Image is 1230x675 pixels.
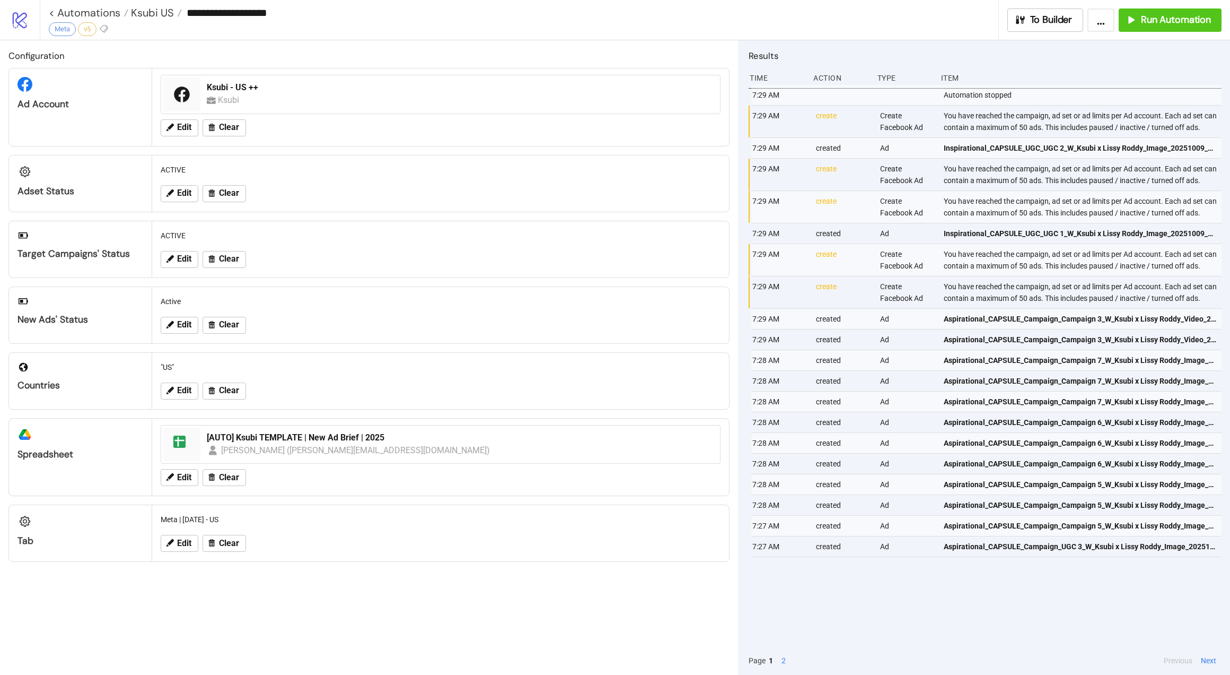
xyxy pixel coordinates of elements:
button: Previous [1161,655,1196,667]
a: Aspirational_CAPSULE_Campaign_Campaign 5_W_Ksubi x Lissy Roddy_Image_20251009_US [944,495,1217,515]
div: 7:29 AM [751,159,807,191]
div: 7:29 AM [751,191,807,223]
h2: Results [749,49,1222,63]
div: 7:29 AM [751,223,807,244]
span: Aspirational_CAPSULE_Campaign_Campaign 7_W_Ksubi x Lissy Roddy_Image_20251009_US [944,396,1217,408]
div: created [815,516,871,536]
div: create [815,191,871,223]
div: 7:28 AM [751,392,807,412]
div: 7:29 AM [751,85,807,105]
div: created [815,474,871,495]
span: Aspirational_CAPSULE_Campaign_Campaign 7_W_Ksubi x Lissy Roddy_Image_20251009_US [944,375,1217,387]
div: create [815,244,871,276]
div: 7:28 AM [751,350,807,370]
span: Clear [219,188,239,198]
span: Clear [219,539,239,548]
button: Clear [203,119,246,136]
div: Create Facebook Ad [879,276,935,308]
span: Aspirational_CAPSULE_Campaign_UGC 3_W_Ksubi x Lissy Roddy_Image_20251009_US [944,541,1217,552]
div: v5 [78,22,96,36]
span: Edit [177,320,191,330]
button: Edit [161,535,198,552]
button: Edit [161,185,198,202]
span: Edit [177,386,191,395]
span: Clear [219,254,239,264]
div: created [815,433,871,453]
a: Ksubi US [128,7,182,18]
a: Aspirational_CAPSULE_Campaign_Campaign 5_W_Ksubi x Lissy Roddy_Image_20251009_US [944,516,1217,536]
div: created [815,392,871,412]
button: Clear [203,383,246,400]
div: Active [156,291,725,311]
div: created [815,371,871,391]
div: Meta | [DATE] - US [156,509,725,530]
span: Aspirational_CAPSULE_Campaign_Campaign 5_W_Ksubi x Lissy Roddy_Image_20251009_US [944,520,1217,532]
div: created [815,223,871,244]
div: create [815,106,871,137]
button: Clear [203,185,246,202]
div: Countries [17,379,143,392]
div: Adset Status [17,185,143,197]
span: Run Automation [1141,14,1211,26]
div: 7:29 AM [751,244,807,276]
a: Aspirational_CAPSULE_Campaign_Campaign 3_W_Ksubi x Lissy Roddy_Video_20251009_US [944,330,1217,350]
div: 7:28 AM [751,495,807,515]
button: Next [1198,655,1219,667]
button: Edit [161,119,198,136]
div: [AUTO] Ksubi TEMPLATE | New Ad Brief | 2025 [207,432,714,444]
div: New Ads' Status [17,314,143,326]
div: Ad [879,350,935,370]
a: Aspirational_CAPSULE_Campaign_Campaign 7_W_Ksubi x Lissy Roddy_Image_20251009_US [944,371,1217,391]
div: created [815,495,871,515]
div: Ad [879,309,935,329]
div: create [815,276,871,308]
div: Ad [879,392,935,412]
a: < Automations [49,7,128,18]
div: created [815,330,871,350]
span: Aspirational_CAPSULE_Campaign_Campaign 6_W_Ksubi x Lissy Roddy_Image_20251009_US [944,417,1217,428]
div: Automation stopped [943,85,1224,105]
div: 7:29 AM [751,138,807,158]
button: 1 [766,655,776,667]
span: Aspirational_CAPSULE_Campaign_Campaign 6_W_Ksubi x Lissy Roddy_Image_20251009_US [944,458,1217,470]
div: 7:28 AM [751,412,807,432]
div: ACTIVE [156,160,725,180]
div: Target Campaigns' Status [17,248,143,260]
a: Aspirational_CAPSULE_Campaign_Campaign 5_W_Ksubi x Lissy Roddy_Image_20251009_US [944,474,1217,495]
div: created [815,454,871,474]
div: You have reached the campaign, ad set or ad limits per Ad account. Each ad set can contain a maxi... [943,276,1224,308]
button: Edit [161,383,198,400]
div: Create Facebook Ad [879,244,935,276]
div: Ad [879,454,935,474]
div: 7:28 AM [751,454,807,474]
span: Edit [177,254,191,264]
div: You have reached the campaign, ad set or ad limits per Ad account. Each ad set can contain a maxi... [943,244,1224,276]
a: Aspirational_CAPSULE_Campaign_Campaign 6_W_Ksubi x Lissy Roddy_Image_20251009_US [944,412,1217,432]
span: Inspirational_CAPSULE_UGC_UGC 2_W_Ksubi x Lissy Roddy_Image_20251009_US [944,142,1217,154]
div: Create Facebook Ad [879,106,935,137]
span: Page [749,655,766,667]
div: Create Facebook Ad [879,191,935,223]
span: Inspirational_CAPSULE_UGC_UGC 1_W_Ksubi x Lissy Roddy_Image_20251009_US [944,228,1217,239]
span: Aspirational_CAPSULE_Campaign_Campaign 5_W_Ksubi x Lissy Roddy_Image_20251009_US [944,479,1217,490]
button: To Builder [1007,8,1084,32]
div: Item [940,68,1222,88]
button: Clear [203,535,246,552]
div: You have reached the campaign, ad set or ad limits per Ad account. Each ad set can contain a maxi... [943,106,1224,137]
div: Ad Account [17,98,143,110]
div: 7:29 AM [751,309,807,329]
span: Aspirational_CAPSULE_Campaign_Campaign 7_W_Ksubi x Lissy Roddy_Image_20251009_US [944,354,1217,366]
div: "US" [156,357,725,377]
span: Aspirational_CAPSULE_Campaign_Campaign 5_W_Ksubi x Lissy Roddy_Image_20251009_US [944,499,1217,511]
button: Edit [161,251,198,268]
div: Spreadsheet [17,448,143,461]
div: Ksubi [218,93,243,107]
div: created [815,309,871,329]
span: Edit [177,539,191,548]
span: Aspirational_CAPSULE_Campaign_Campaign 3_W_Ksubi x Lissy Roddy_Video_20251009_US [944,334,1217,345]
span: Ksubi US [128,6,174,20]
div: Ad [879,330,935,350]
span: Edit [177,473,191,482]
div: Ad [879,371,935,391]
button: Clear [203,317,246,334]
